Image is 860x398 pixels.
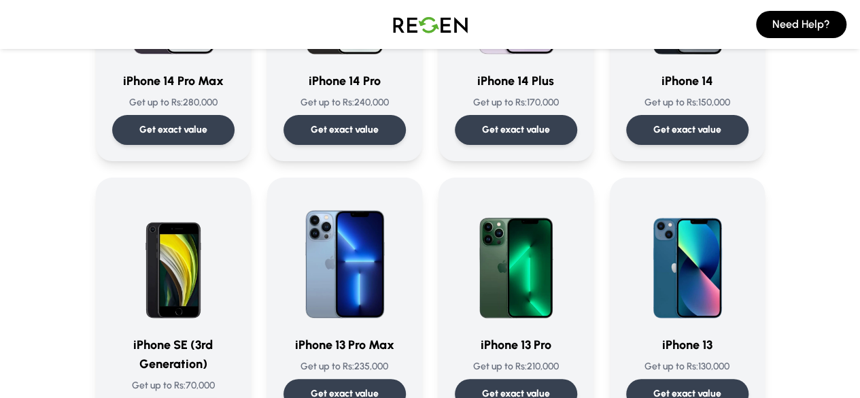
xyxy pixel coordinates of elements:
[626,360,749,374] p: Get up to Rs: 130,000
[139,123,207,137] p: Get exact value
[112,335,235,374] h3: iPhone SE (3rd Generation)
[283,71,406,90] h3: iPhone 14 Pro
[626,335,749,354] h3: iPhone 13
[653,123,721,137] p: Get exact value
[283,335,406,354] h3: iPhone 13 Pro Max
[626,194,749,325] img: iPhone 13
[455,335,577,354] h3: iPhone 13 Pro
[626,96,749,110] p: Get up to Rs: 150,000
[283,194,406,325] img: iPhone 13 Pro Max
[455,71,577,90] h3: iPhone 14 Plus
[112,379,235,393] p: Get up to Rs: 70,000
[482,123,550,137] p: Get exact value
[455,360,577,374] p: Get up to Rs: 210,000
[112,71,235,90] h3: iPhone 14 Pro Max
[756,11,846,38] button: Need Help?
[283,96,406,110] p: Get up to Rs: 240,000
[283,360,406,374] p: Get up to Rs: 235,000
[112,194,235,325] img: iPhone SE (3rd Generation)
[626,71,749,90] h3: iPhone 14
[455,96,577,110] p: Get up to Rs: 170,000
[383,5,478,44] img: Logo
[112,96,235,110] p: Get up to Rs: 280,000
[311,123,379,137] p: Get exact value
[455,194,577,325] img: iPhone 13 Pro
